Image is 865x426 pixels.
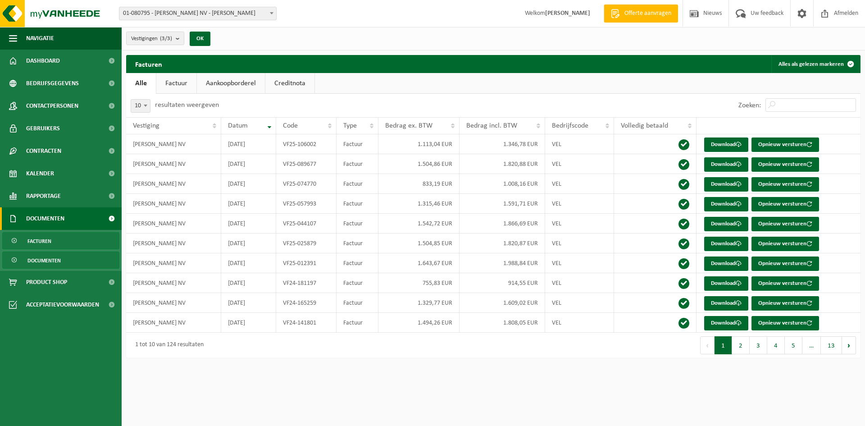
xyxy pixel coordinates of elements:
[221,293,276,313] td: [DATE]
[545,293,614,313] td: VEL
[704,157,748,172] a: Download
[460,234,545,253] td: 1.820,87 EUR
[604,5,678,23] a: Offerte aanvragen
[221,313,276,333] td: [DATE]
[460,194,545,214] td: 1.591,71 EUR
[751,217,819,231] button: Opnieuw versturen
[704,316,748,330] a: Download
[378,194,460,214] td: 1.315,46 EUR
[221,194,276,214] td: [DATE]
[785,336,802,354] button: 5
[221,154,276,174] td: [DATE]
[732,336,750,354] button: 2
[126,293,221,313] td: [PERSON_NAME] NV
[337,194,378,214] td: Factuur
[622,9,674,18] span: Offerte aanvragen
[621,122,668,129] span: Volledig betaald
[378,174,460,194] td: 833,19 EUR
[378,234,460,253] td: 1.504,85 EUR
[704,296,748,311] a: Download
[337,253,378,273] td: Factuur
[337,293,378,313] td: Factuur
[221,253,276,273] td: [DATE]
[842,336,856,354] button: Next
[767,336,785,354] button: 4
[126,134,221,154] td: [PERSON_NAME] NV
[378,154,460,174] td: 1.504,86 EUR
[704,217,748,231] a: Download
[26,95,78,117] span: Contactpersonen
[545,253,614,273] td: VEL
[704,257,748,271] a: Download
[460,214,545,234] td: 1.866,69 EUR
[276,154,337,174] td: VF25-089677
[26,207,64,230] span: Documenten
[26,117,60,140] span: Gebruikers
[460,273,545,293] td: 914,55 EUR
[276,313,337,333] td: VF24-141801
[221,273,276,293] td: [DATE]
[802,336,821,354] span: …
[276,253,337,273] td: VF25-012391
[460,174,545,194] td: 1.008,16 EUR
[265,73,314,94] a: Creditnota
[160,36,172,41] count: (3/3)
[460,154,545,174] td: 1.820,88 EUR
[126,214,221,234] td: [PERSON_NAME] NV
[276,134,337,154] td: VF25-106002
[221,214,276,234] td: [DATE]
[821,336,842,354] button: 13
[131,100,150,112] span: 10
[126,55,171,73] h2: Facturen
[26,185,61,207] span: Rapportage
[545,174,614,194] td: VEL
[26,50,60,72] span: Dashboard
[545,134,614,154] td: VEL
[26,72,79,95] span: Bedrijfsgegevens
[751,296,819,311] button: Opnieuw versturen
[385,122,432,129] span: Bedrag ex. BTW
[119,7,276,20] span: 01-080795 - DANNY LAURYSSENS NV - EKEREN
[133,122,159,129] span: Vestiging
[466,122,517,129] span: Bedrag incl. BTW
[738,102,761,109] label: Zoeken:
[378,214,460,234] td: 1.542,72 EUR
[337,234,378,253] td: Factuur
[545,273,614,293] td: VEL
[378,313,460,333] td: 1.494,26 EUR
[26,140,61,162] span: Contracten
[119,7,277,20] span: 01-080795 - DANNY LAURYSSENS NV - EKEREN
[751,237,819,251] button: Opnieuw versturen
[545,234,614,253] td: VEL
[27,233,51,250] span: Facturen
[126,174,221,194] td: [PERSON_NAME] NV
[221,134,276,154] td: [DATE]
[704,237,748,251] a: Download
[751,197,819,211] button: Opnieuw versturen
[131,32,172,46] span: Vestigingen
[545,154,614,174] td: VEL
[460,293,545,313] td: 1.609,02 EUR
[751,157,819,172] button: Opnieuw versturen
[26,27,54,50] span: Navigatie
[190,32,210,46] button: OK
[751,257,819,271] button: Opnieuw versturen
[700,336,715,354] button: Previous
[155,101,219,109] label: resultaten weergeven
[771,55,860,73] button: Alles als gelezen markeren
[131,337,204,353] div: 1 tot 10 van 124 resultaten
[2,252,119,269] a: Documenten
[704,137,748,152] a: Download
[545,194,614,214] td: VEL
[126,194,221,214] td: [PERSON_NAME] NV
[460,313,545,333] td: 1.808,05 EUR
[337,273,378,293] td: Factuur
[715,336,732,354] button: 1
[378,293,460,313] td: 1.329,77 EUR
[221,234,276,253] td: [DATE]
[197,73,265,94] a: Aankoopborderel
[337,313,378,333] td: Factuur
[126,313,221,333] td: [PERSON_NAME] NV
[343,122,357,129] span: Type
[337,154,378,174] td: Factuur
